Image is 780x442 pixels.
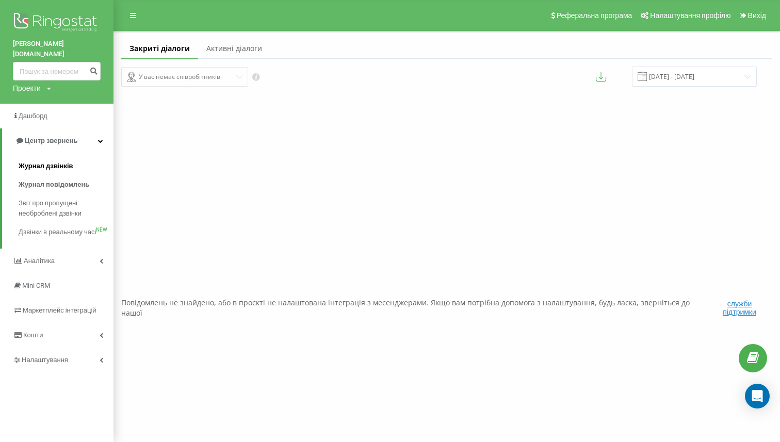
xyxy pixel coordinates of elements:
[19,175,113,194] a: Журнал повідомлень
[19,161,73,171] span: Журнал дзвінків
[19,227,96,237] span: Дзвінки в реальному часі
[25,137,77,144] span: Центр звернень
[22,356,68,364] span: Налаштування
[19,112,47,120] span: Дашборд
[748,11,766,20] span: Вихід
[2,128,113,153] a: Центр звернень
[24,257,55,265] span: Аналiтика
[13,39,101,59] a: [PERSON_NAME][DOMAIN_NAME]
[19,179,89,190] span: Журнал повідомлень
[596,72,606,82] button: Експортувати повідомлення
[198,39,270,59] a: Активні діалоги
[23,331,43,339] span: Кошти
[13,62,101,80] input: Пошук за номером
[19,194,113,223] a: Звіт про пропущені необроблені дзвінки
[19,157,113,175] a: Журнал дзвінків
[557,11,632,20] span: Реферальна програма
[19,198,108,219] span: Звіт про пропущені необроблені дзвінки
[23,306,96,314] span: Маркетплейс інтеграцій
[707,299,772,317] button: служби підтримки
[13,83,41,93] div: Проекти
[650,11,730,20] span: Налаштування профілю
[19,223,113,241] a: Дзвінки в реальному часіNEW
[22,282,50,289] span: Mini CRM
[13,10,101,36] img: Ringostat logo
[745,384,770,408] div: Open Intercom Messenger
[121,39,198,59] a: Закриті діалоги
